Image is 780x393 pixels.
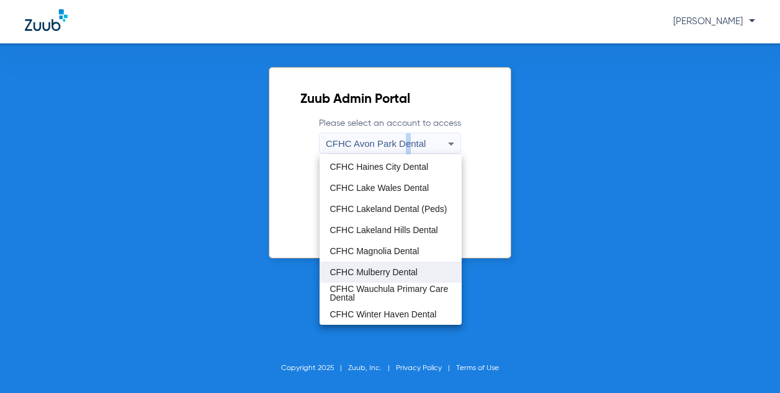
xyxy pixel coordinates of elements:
[329,183,429,192] span: CFHC Lake Wales Dental
[329,205,447,213] span: CFHC Lakeland Dental (Peds)
[329,162,428,171] span: CFHC Haines City Dental
[329,310,436,319] span: CFHC Winter Haven Dental
[329,247,419,255] span: CFHC Magnolia Dental
[329,226,437,234] span: CFHC Lakeland Hills Dental
[329,285,451,302] span: CFHC Wauchula Primary Care Dental
[329,268,418,276] span: CFHC Mulberry Dental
